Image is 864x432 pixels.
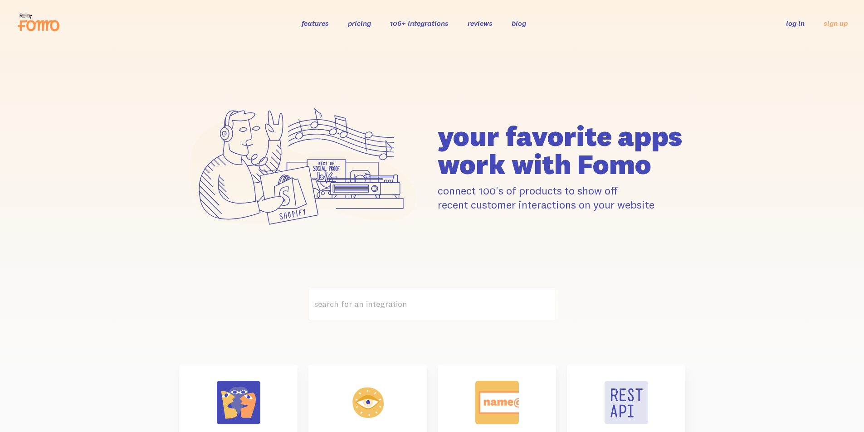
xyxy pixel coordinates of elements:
[786,19,805,28] a: log in
[308,288,556,321] label: search for an integration
[438,122,685,178] h1: your favorite apps work with Fomo
[468,19,493,28] a: reviews
[512,19,526,28] a: blog
[348,19,371,28] a: pricing
[438,184,685,212] p: connect 100's of products to show off recent customer interactions on your website
[390,19,449,28] a: 106+ integrations
[302,19,329,28] a: features
[824,19,848,28] a: sign up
